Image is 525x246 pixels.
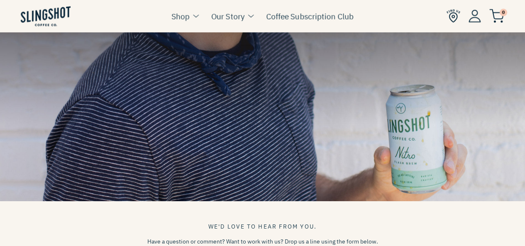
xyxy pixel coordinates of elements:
[266,10,354,22] a: Coffee Subscription Club
[500,9,507,16] span: 0
[171,10,190,22] a: Shop
[109,222,416,231] div: We'd love to hear from you.
[489,11,504,21] a: 0
[489,9,504,23] img: cart
[109,237,416,246] p: Have a question or comment? Want to work with us? Drop us a line using the form below.
[447,9,460,23] img: Find Us
[469,10,481,22] img: Account
[211,10,244,22] a: Our Story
